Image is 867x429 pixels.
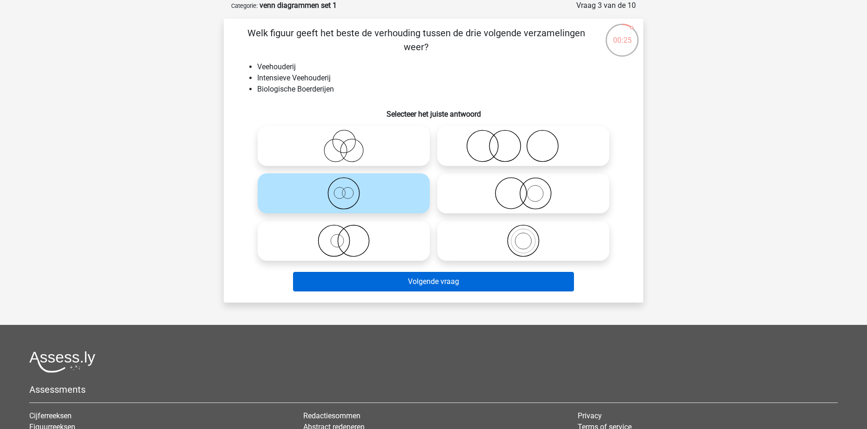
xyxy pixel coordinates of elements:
[293,272,574,291] button: Volgende vraag
[231,2,258,9] small: Categorie:
[578,411,602,420] a: Privacy
[303,411,360,420] a: Redactiesommen
[239,26,594,54] p: Welk figuur geeft het beste de verhouding tussen de drie volgende verzamelingen weer?
[29,351,95,373] img: Assessly logo
[260,1,337,10] strong: venn diagrammen set 1
[239,102,628,119] h6: Selecteer het juiste antwoord
[29,411,72,420] a: Cijferreeksen
[257,73,628,84] li: Intensieve Veehouderij
[257,61,628,73] li: Veehouderij
[257,84,628,95] li: Biologische Boerderijen
[605,23,640,46] div: 00:25
[29,384,838,395] h5: Assessments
